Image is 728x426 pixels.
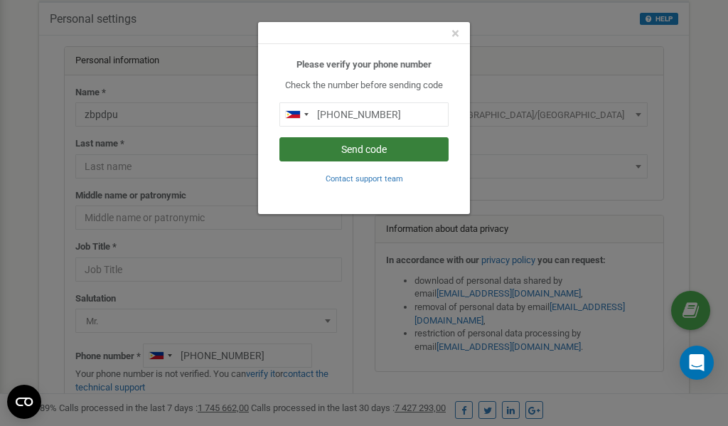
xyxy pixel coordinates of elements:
button: Close [451,26,459,41]
div: Telephone country code [280,103,313,126]
small: Contact support team [326,174,403,183]
p: Check the number before sending code [279,79,449,92]
a: Contact support team [326,173,403,183]
input: 0905 123 4567 [279,102,449,127]
div: Open Intercom Messenger [680,346,714,380]
b: Please verify your phone number [296,59,432,70]
button: Open CMP widget [7,385,41,419]
button: Send code [279,137,449,161]
span: × [451,25,459,42]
